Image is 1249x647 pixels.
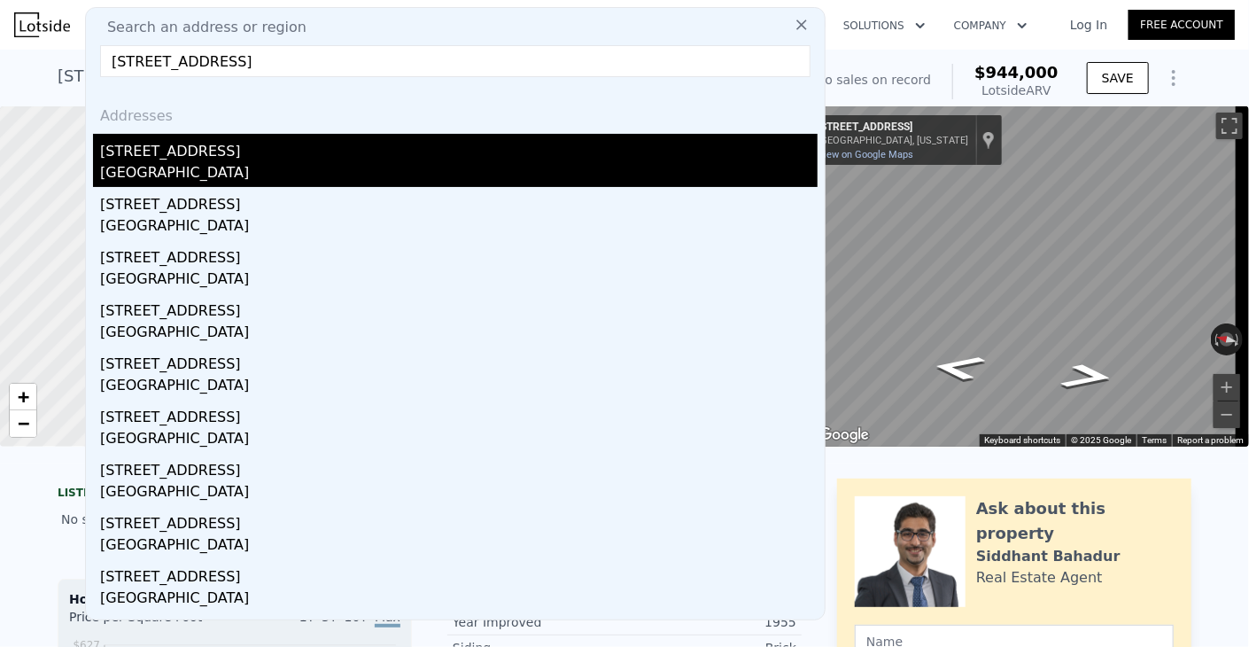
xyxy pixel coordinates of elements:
span: Search an address or region [93,17,306,38]
div: LISTING & SALE HISTORY [58,486,412,503]
button: Rotate clockwise [1234,323,1244,355]
img: Lotside [14,12,70,37]
button: Solutions [829,10,940,42]
button: Keyboard shortcuts [984,434,1060,447]
div: Siddhant Bahadur [976,546,1121,567]
div: [STREET_ADDRESS] [100,347,818,375]
div: [GEOGRAPHIC_DATA] [100,481,818,506]
a: Terms (opens in new tab) [1142,435,1167,445]
div: [STREET_ADDRESS] [100,400,818,428]
a: Show location on map [982,130,995,150]
path: Go North, 27th Ave NE [908,348,1009,386]
div: Ask about this property [976,496,1174,546]
div: [GEOGRAPHIC_DATA] [100,162,818,187]
div: Map [811,106,1249,447]
a: View on Google Maps [818,149,913,160]
div: Lotside ARV [974,82,1059,99]
button: Company [940,10,1042,42]
button: Show Options [1156,60,1191,96]
span: $944,000 [974,63,1059,82]
a: Open this area in Google Maps (opens a new window) [815,424,873,447]
div: [GEOGRAPHIC_DATA] [100,322,818,347]
div: [STREET_ADDRESS] [100,240,818,269]
div: Off Market. No sales on record [743,71,931,89]
span: − [18,412,29,434]
div: Real Estate Agent [976,567,1103,589]
div: [STREET_ADDRESS] [100,187,818,215]
button: Reset the view [1210,330,1244,350]
div: [STREET_ADDRESS] [100,453,818,481]
a: Report a problem [1177,435,1244,445]
button: Zoom out [1214,401,1240,428]
a: Zoom out [10,410,36,437]
a: Zoom in [10,384,36,410]
button: SAVE [1087,62,1149,94]
a: Free Account [1129,10,1235,40]
div: Addresses [93,91,818,134]
a: Log In [1049,16,1129,34]
div: Price per Square Foot [69,608,235,636]
div: [STREET_ADDRESS] [100,293,818,322]
span: + [18,386,29,408]
div: [GEOGRAPHIC_DATA] [100,588,818,612]
div: [STREET_ADDRESS] [100,134,818,162]
button: Rotate counterclockwise [1211,323,1221,355]
div: [GEOGRAPHIC_DATA] [100,215,818,240]
div: No sales history record for this property. [58,503,412,535]
div: [STREET_ADDRESS] , [GEOGRAPHIC_DATA] , WA 98125 [58,64,485,89]
div: [STREET_ADDRESS] [100,506,818,534]
path: Go South, 27th Ave NE [1038,357,1139,395]
div: [STREET_ADDRESS] [100,559,818,588]
div: [STREET_ADDRESS] [818,121,968,135]
div: Year Improved [453,613,624,631]
div: Houses Median Sale [69,590,400,608]
div: [GEOGRAPHIC_DATA] [100,375,818,400]
div: [GEOGRAPHIC_DATA] [100,534,818,559]
div: [GEOGRAPHIC_DATA], [US_STATE] [818,135,968,146]
div: [GEOGRAPHIC_DATA] [100,269,818,293]
div: Street View [811,106,1249,447]
div: [GEOGRAPHIC_DATA] [100,428,818,453]
button: Toggle fullscreen view [1216,113,1243,139]
button: Zoom in [1214,374,1240,401]
div: 1955 [624,613,796,631]
span: © 2025 Google [1071,435,1131,445]
input: Enter an address, city, region, neighborhood or zip code [100,45,811,77]
img: Google [815,424,873,447]
div: [STREET_ADDRESS] [100,612,818,641]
